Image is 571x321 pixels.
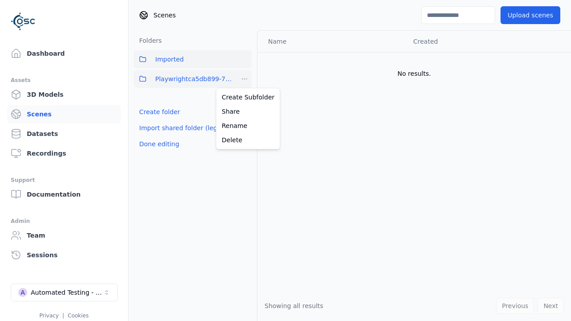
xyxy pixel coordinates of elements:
[218,133,278,147] a: Delete
[218,119,278,133] a: Rename
[218,104,278,119] a: Share
[218,90,278,104] a: Create Subfolder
